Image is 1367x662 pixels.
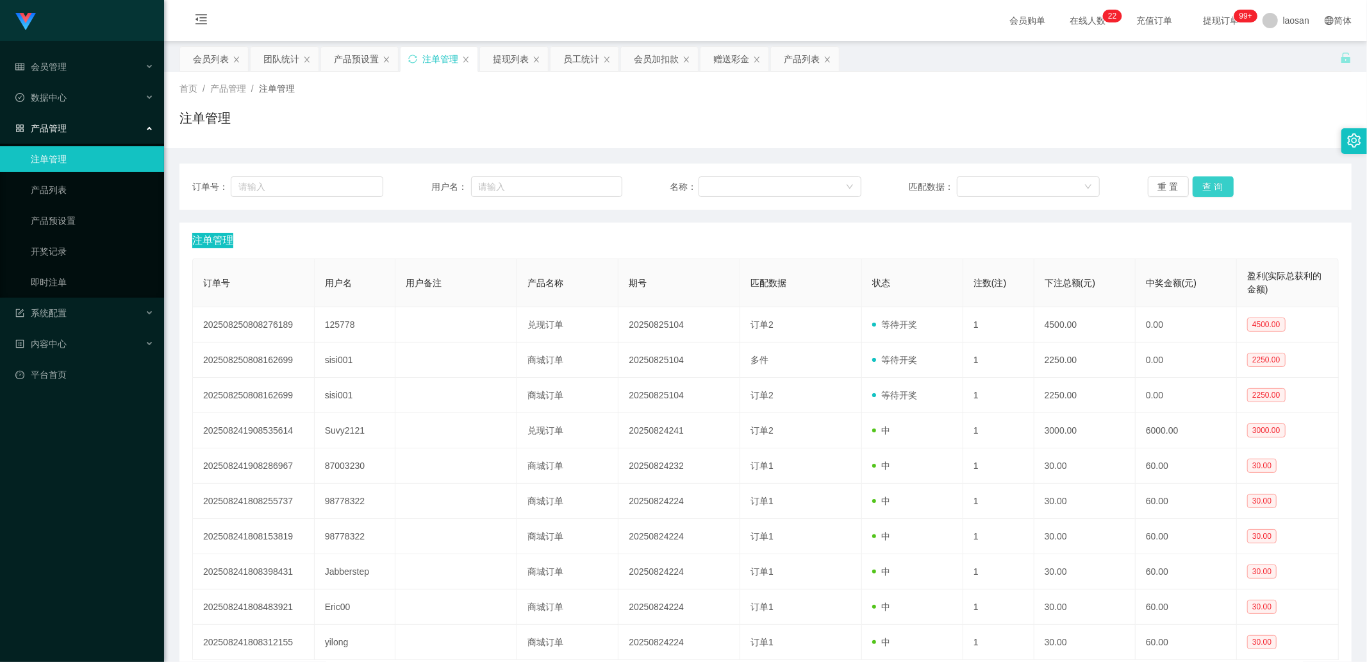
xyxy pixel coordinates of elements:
[1247,564,1277,579] span: 30.00
[963,484,1034,519] td: 1
[15,62,67,72] span: 会员管理
[618,484,740,519] td: 20250824224
[670,180,699,194] span: 名称：
[263,47,299,71] div: 团队统计
[31,269,154,295] a: 即时注单
[517,378,618,413] td: 商城订单
[872,637,890,647] span: 中
[750,637,774,647] span: 订单1
[1136,519,1237,554] td: 60.00
[1325,16,1334,25] i: 图标: global
[193,625,315,660] td: 202508241808312155
[618,554,740,590] td: 20250824224
[1136,484,1237,519] td: 60.00
[315,448,396,484] td: 87003230
[618,307,740,343] td: 20250825104
[408,55,417,64] i: 图标: sync
[1247,271,1322,294] span: 盈利(实际总获利的金额)
[1347,133,1361,148] i: 图标: setting
[750,566,774,577] span: 订单1
[1034,378,1136,413] td: 2250.00
[179,1,223,42] i: 图标: menu-fold
[193,47,229,71] div: 会员列表
[872,390,917,400] span: 等待开奖
[872,278,890,288] span: 状态
[1136,554,1237,590] td: 60.00
[963,625,1034,660] td: 1
[846,183,854,192] i: 图标: down
[750,425,774,436] span: 订单2
[422,47,458,71] div: 注单管理
[1136,378,1237,413] td: 0.00
[1136,625,1237,660] td: 60.00
[1045,278,1095,288] span: 下注总额(元)
[315,519,396,554] td: 98778322
[517,625,618,660] td: 商城订单
[193,519,315,554] td: 202508241808153819
[1340,52,1352,64] i: 图标: unlock
[713,47,749,71] div: 赠送彩金
[824,56,831,64] i: 图标: close
[193,554,315,590] td: 202508241808398431
[1108,10,1113,22] p: 2
[872,355,917,365] span: 等待开奖
[15,339,67,349] span: 内容中心
[471,176,622,197] input: 请输入
[909,180,957,194] span: 匹配数据：
[193,343,315,378] td: 202508250808162699
[193,484,315,519] td: 202508241808255737
[618,448,740,484] td: 20250824232
[750,390,774,400] span: 订单2
[1247,529,1277,543] span: 30.00
[325,278,352,288] span: 用户名
[634,47,679,71] div: 会员加扣款
[618,590,740,625] td: 20250824224
[210,83,246,94] span: 产品管理
[31,239,154,264] a: 开奖记录
[618,343,740,378] td: 20250825104
[179,108,231,128] h1: 注单管理
[259,83,295,94] span: 注单管理
[1197,16,1246,25] span: 提现订单
[431,180,471,194] span: 用户名：
[1247,318,1285,332] span: 4500.00
[750,355,768,365] span: 多件
[750,496,774,506] span: 订单1
[315,625,396,660] td: yilong
[963,554,1034,590] td: 1
[750,278,786,288] span: 匹配数据
[527,278,563,288] span: 产品名称
[15,123,67,133] span: 产品管理
[1034,413,1136,448] td: 3000.00
[753,56,761,64] i: 图标: close
[872,566,890,577] span: 中
[179,83,197,94] span: 首页
[1136,590,1237,625] td: 60.00
[1034,484,1136,519] td: 30.00
[303,56,311,64] i: 图标: close
[517,590,618,625] td: 商城订单
[1247,459,1277,473] span: 30.00
[315,590,396,625] td: Eric00
[1136,413,1237,448] td: 6000.00
[15,124,24,133] i: 图标: appstore-o
[1247,423,1285,437] span: 3000.00
[1034,590,1136,625] td: 30.00
[872,319,917,330] span: 等待开奖
[1034,448,1136,484] td: 30.00
[750,461,774,471] span: 订单1
[15,13,36,31] img: logo.9652507e.png
[750,531,774,541] span: 订单1
[1247,600,1277,614] span: 30.00
[15,309,24,318] i: 图标: form
[603,56,611,64] i: 图标: close
[517,484,618,519] td: 商城订单
[15,62,24,71] i: 图标: table
[315,307,396,343] td: 125778
[1136,448,1237,484] td: 60.00
[963,519,1034,554] td: 1
[1034,625,1136,660] td: 30.00
[1247,494,1277,508] span: 30.00
[629,278,647,288] span: 期号
[872,531,890,541] span: 中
